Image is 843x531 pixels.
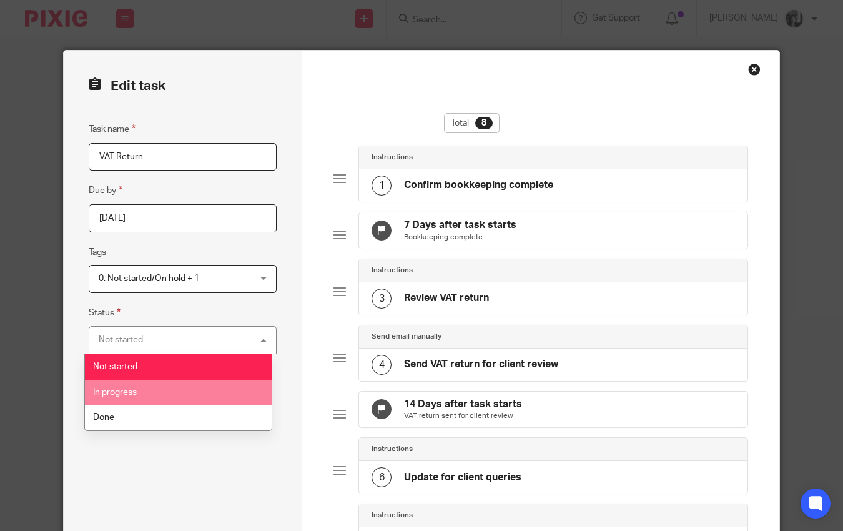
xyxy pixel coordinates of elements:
[99,274,199,283] span: 0. Not started/On hold + 1
[444,113,500,133] div: Total
[372,265,413,275] h4: Instructions
[404,358,558,371] h4: Send VAT return for client review
[372,332,441,342] h4: Send email manually
[89,305,121,320] label: Status
[404,471,521,484] h4: Update for client queries
[372,444,413,454] h4: Instructions
[404,179,553,192] h4: Confirm bookkeeping complete
[372,176,392,196] div: 1
[89,246,106,259] label: Tags
[372,510,413,520] h4: Instructions
[404,292,489,305] h4: Review VAT return
[93,388,137,397] span: In progress
[372,152,413,162] h4: Instructions
[404,219,516,232] h4: 7 Days after task starts
[89,204,277,232] input: Pick a date
[89,76,277,97] h2: Edit task
[93,413,114,422] span: Done
[372,467,392,487] div: 6
[404,232,516,242] p: Bookkeeping complete
[372,355,392,375] div: 4
[404,411,522,421] p: VAT return sent for client review
[93,362,137,371] span: Not started
[372,289,392,309] div: 3
[404,398,522,411] h4: 14 Days after task starts
[475,117,493,129] div: 8
[99,335,143,344] div: Not started
[89,183,122,197] label: Due by
[748,63,761,76] div: Close this dialog window
[89,122,136,136] label: Task name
